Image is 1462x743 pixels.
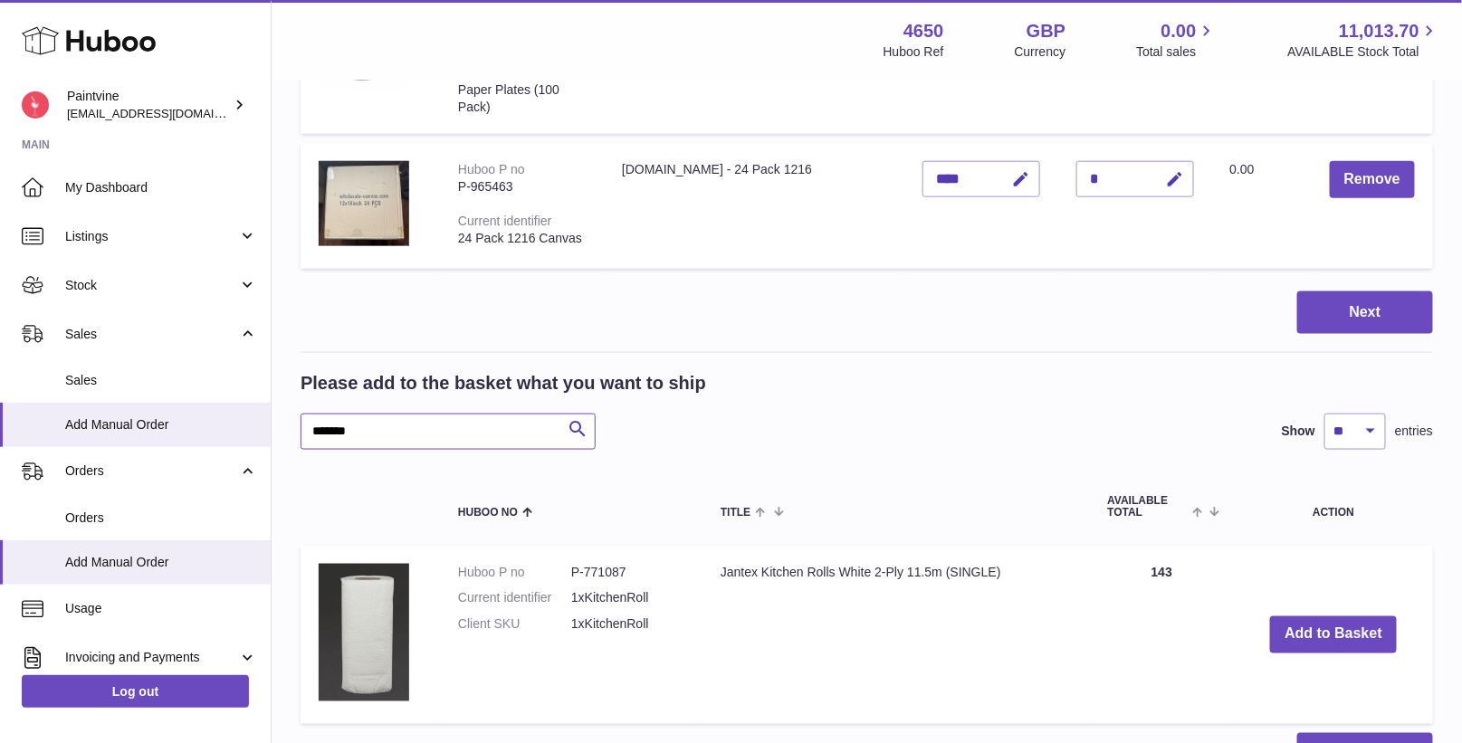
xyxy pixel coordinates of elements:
span: Total sales [1136,43,1217,61]
span: Usage [65,600,257,617]
button: Next [1297,291,1433,334]
img: Jantex Kitchen Rolls White 2-Ply 11.5m (SINGLE) [319,564,409,701]
span: 0.00 [1230,162,1255,176]
dd: 1xKitchenRoll [571,616,684,633]
a: 11,013.70 AVAILABLE Stock Total [1287,19,1440,61]
label: Show [1282,423,1315,440]
div: 24 Pack 1216 Canvas [458,230,586,247]
img: euan@paintvine.co.uk [22,91,49,119]
span: 11,013.70 [1339,19,1419,43]
dt: Current identifier [458,590,571,607]
th: Action [1234,477,1433,537]
span: Title [721,507,750,519]
span: Sales [65,372,257,389]
div: P-965463 [458,178,586,195]
span: [EMAIL_ADDRESS][DOMAIN_NAME] [67,106,266,120]
span: Listings [65,228,238,245]
span: Sales [65,326,238,343]
span: Invoicing and Payments [65,649,238,666]
span: Orders [65,462,238,480]
span: AVAILABLE Stock Total [1287,43,1440,61]
dd: P-771087 [571,564,684,581]
div: Huboo P no [458,162,525,176]
td: [DOMAIN_NAME] - 24 Pack 1216 [604,143,903,269]
button: Remove [1330,161,1415,198]
a: 0.00 Total sales [1136,19,1217,61]
span: entries [1395,423,1433,440]
strong: 4650 [903,19,944,43]
dd: 1xKitchenRoll [571,590,684,607]
span: Orders [65,510,257,527]
span: AVAILABLE Total [1107,495,1188,519]
span: Add Manual Order [65,554,257,571]
dt: Huboo P no [458,564,571,581]
button: Add to Basket [1270,616,1397,653]
span: Add Manual Order [65,416,257,433]
span: Huboo no [458,507,518,519]
span: My Dashboard [65,179,257,196]
a: Log out [22,675,249,708]
td: 143 [1089,546,1234,724]
strong: GBP [1027,19,1065,43]
span: 0.00 [1161,19,1197,43]
td: Jantex Kitchen Rolls White 2-Ply 11.5m (SINGLE) [702,546,1089,724]
img: wholesale-canvas.com - 24 Pack 1216 [319,161,409,246]
div: Currency [1015,43,1066,61]
div: Huboo Ref [884,43,944,61]
div: Current identifier [458,214,552,228]
span: Stock [65,277,238,294]
dt: Client SKU [458,616,571,633]
div: Paintvine [67,88,230,122]
div: Paper Plates (100 Pack) [458,81,586,116]
h2: Please add to the basket what you want to ship [301,371,706,395]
